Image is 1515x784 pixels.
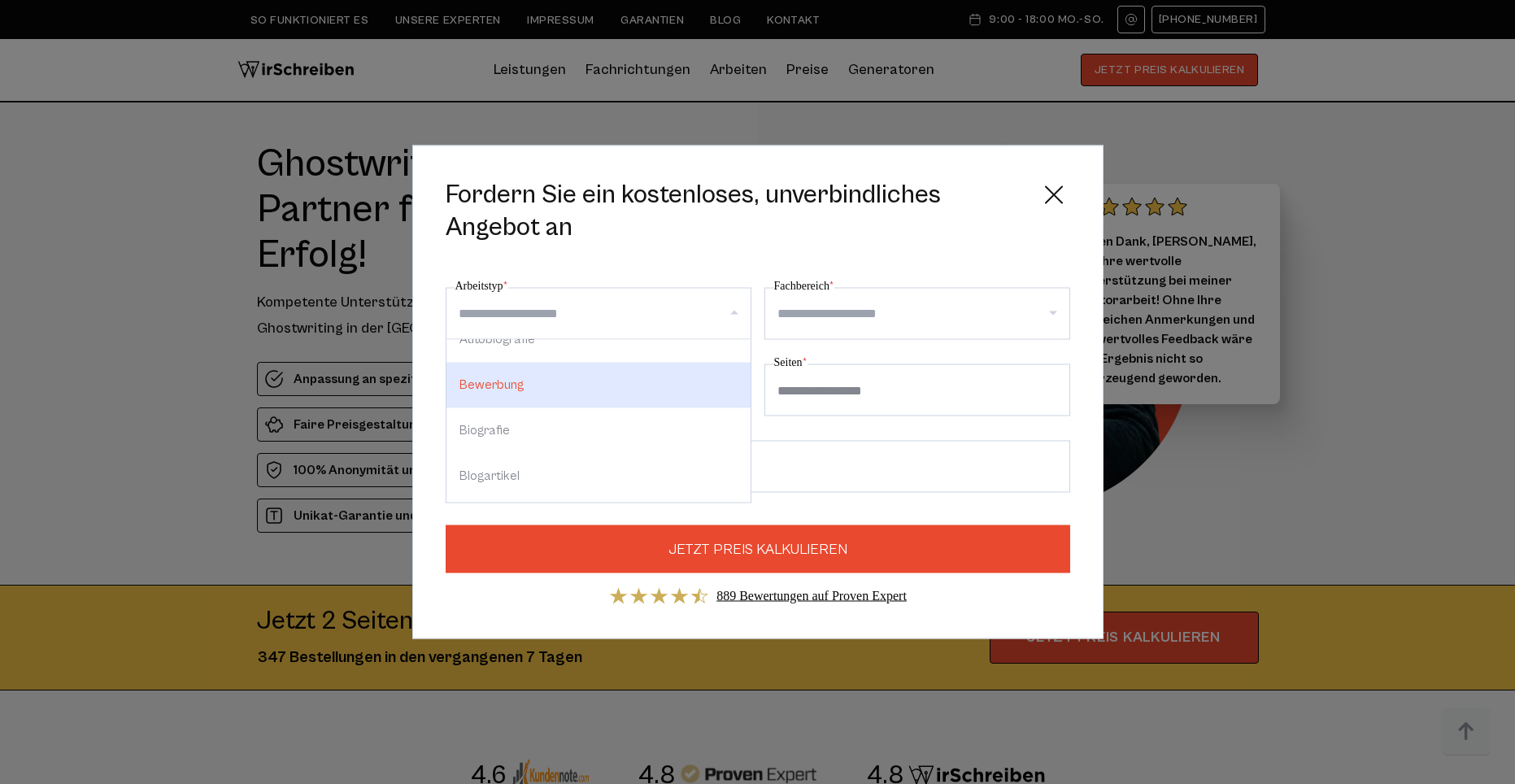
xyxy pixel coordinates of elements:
span: Fordern Sie ein kostenloses, unverbindliches Angebot an [446,179,1025,244]
label: Seiten [774,353,808,372]
span: JETZT PREIS KALKULIEREN [668,538,847,560]
div: Biografie [446,408,751,454]
div: Blogartikel [446,454,751,499]
a: 889 Bewertungen auf Proven Expert [716,589,907,603]
label: Arbeitstyp [455,277,508,296]
div: Bewerbung [446,363,751,408]
div: Autobiografie [446,317,751,363]
label: Fachbereich [774,277,834,296]
div: Buch [446,499,751,545]
button: JETZT PREIS KALKULIEREN [446,525,1070,573]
